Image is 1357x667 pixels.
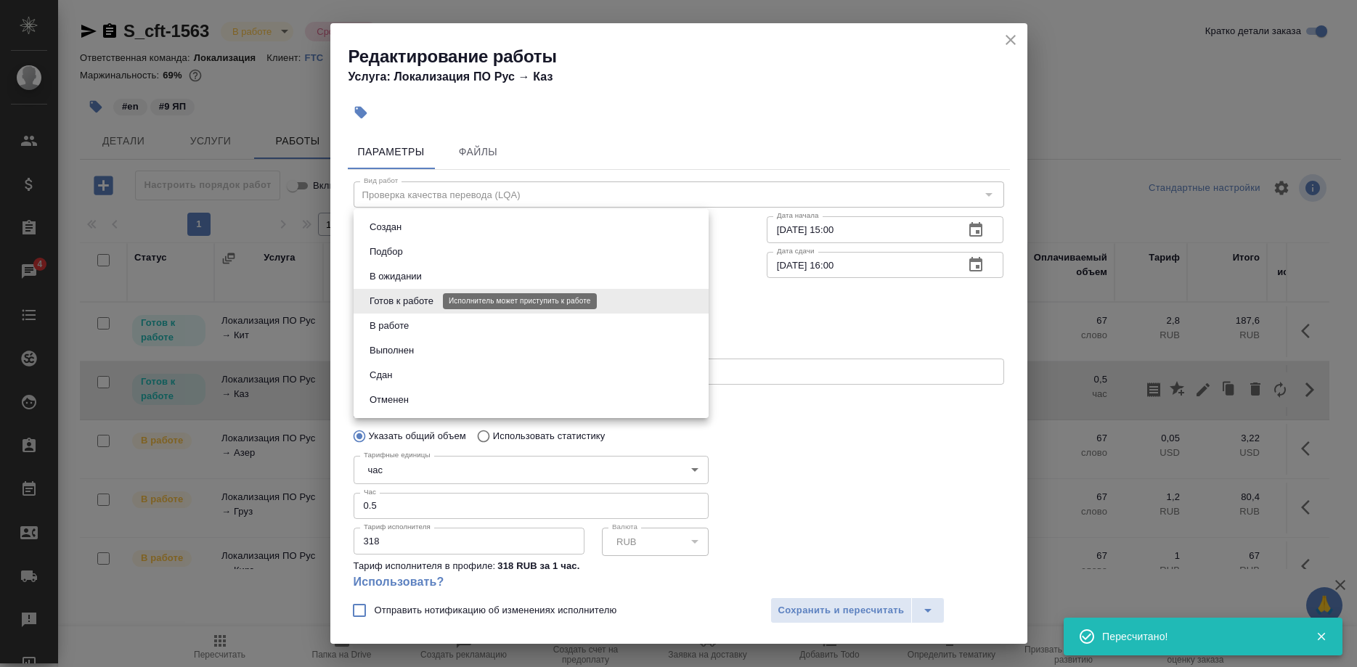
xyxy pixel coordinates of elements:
div: Пересчитано! [1102,629,1294,644]
button: Закрыть [1306,630,1336,643]
button: Готов к работе [365,293,438,309]
button: Выполнен [365,343,418,359]
button: В работе [365,318,413,334]
button: Отменен [365,392,413,408]
button: В ожидании [365,269,426,285]
button: Сдан [365,367,396,383]
button: Создан [365,219,406,235]
button: Подбор [365,244,407,260]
